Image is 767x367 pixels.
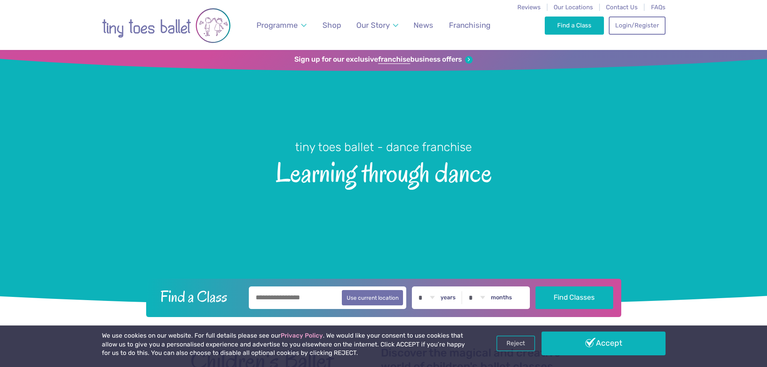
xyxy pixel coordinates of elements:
[323,21,341,30] span: Shop
[535,286,613,309] button: Find Classes
[378,55,410,64] strong: franchise
[517,4,541,11] a: Reviews
[491,294,512,301] label: months
[609,17,665,34] a: Login/Register
[252,16,310,35] a: Programme
[295,140,472,154] small: tiny toes ballet - dance franchise
[445,16,494,35] a: Franchising
[651,4,666,11] a: FAQs
[413,21,433,30] span: News
[356,21,390,30] span: Our Story
[352,16,402,35] a: Our Story
[545,17,604,34] a: Find a Class
[440,294,456,301] label: years
[449,21,490,30] span: Franchising
[102,5,231,46] img: tiny toes ballet
[102,332,468,358] p: We use cookies on our website. For full details please see our . We would like your consent to us...
[542,332,666,355] a: Accept
[154,286,243,307] h2: Find a Class
[496,336,535,351] a: Reject
[318,16,345,35] a: Shop
[294,55,473,64] a: Sign up for our exclusivefranchisebusiness offers
[281,332,323,339] a: Privacy Policy
[606,4,638,11] a: Contact Us
[410,16,437,35] a: News
[256,21,298,30] span: Programme
[14,155,753,188] span: Learning through dance
[342,290,403,305] button: Use current location
[554,4,593,11] a: Our Locations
